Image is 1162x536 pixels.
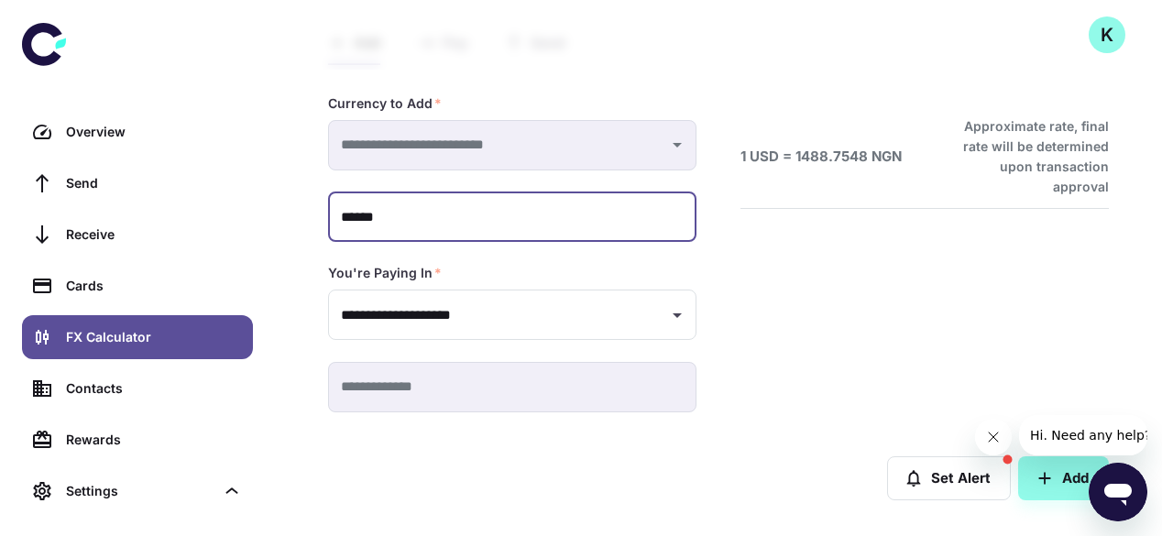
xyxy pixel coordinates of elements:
[66,276,242,296] div: Cards
[664,302,690,328] button: Open
[66,224,242,245] div: Receive
[328,264,442,282] label: You're Paying In
[943,116,1109,197] h6: Approximate rate, final rate will be determined upon transaction approval
[328,94,442,113] label: Currency to Add
[1018,456,1109,500] button: Add
[11,13,132,27] span: Hi. Need any help?
[975,419,1012,455] iframe: Close message
[22,315,253,359] a: FX Calculator
[66,481,214,501] div: Settings
[66,122,242,142] div: Overview
[1089,16,1125,53] button: K
[66,327,242,347] div: FX Calculator
[22,418,253,462] a: Rewards
[66,430,242,450] div: Rewards
[22,366,253,410] a: Contacts
[1089,463,1147,521] iframe: Button to launch messaging window
[66,173,242,193] div: Send
[740,147,902,168] h6: 1 USD = 1488.7548 NGN
[66,378,242,399] div: Contacts
[22,264,253,308] a: Cards
[887,456,1011,500] button: Set Alert
[22,110,253,154] a: Overview
[22,161,253,205] a: Send
[22,213,253,257] a: Receive
[22,469,253,513] div: Settings
[1019,415,1147,455] iframe: Message from company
